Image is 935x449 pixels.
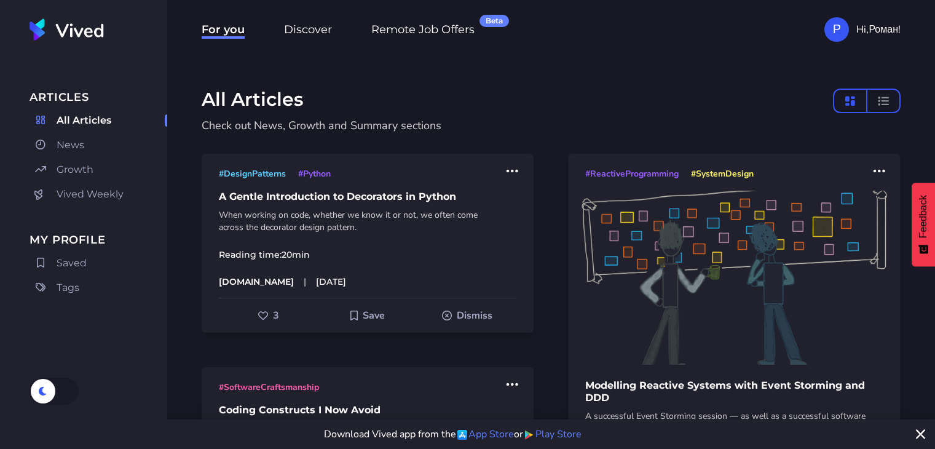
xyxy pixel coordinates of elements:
[30,89,167,106] span: Articles
[371,21,475,38] a: Remote Job OffersBeta
[867,89,901,113] button: compact layout
[479,15,509,27] div: Beta
[284,23,332,39] span: Discover
[219,276,294,288] p: [DOMAIN_NAME]
[298,168,331,180] span: # Python
[219,166,286,181] a: #DesignPatterns
[868,159,891,183] button: More actions
[298,166,331,181] a: #Python
[202,21,245,38] a: For you
[833,89,867,113] button: masonry layout
[824,17,901,42] button: РHi,Роман!
[57,187,124,202] span: Vived Weekly
[30,185,167,204] a: Vived Weekly
[30,160,167,180] a: Growth
[57,113,111,128] span: All Articles
[202,117,842,134] p: Check out News, Growth and Summary sections
[202,191,534,203] h1: A Gentle Introduction to Decorators in Python
[456,427,514,442] a: App Store
[918,195,929,238] span: Feedback
[585,168,679,180] span: # ReactiveProgramming
[501,159,524,183] button: More actions
[282,249,310,260] time: 20 min
[219,379,319,394] a: #SoftwareCraftsmanship
[568,379,900,404] h1: Modelling Reactive Systems with Event Storming and DDD
[219,304,318,327] button: Like
[202,248,534,261] p: Reading time:
[30,231,167,248] span: My Profile
[912,183,935,266] button: Feedback - Show survey
[304,276,306,288] span: |
[417,304,517,327] button: Dismiss
[219,209,504,234] p: When working on code, whether we know it or not, we often come across the decorator design pattern.
[30,278,167,298] a: Tags
[57,280,79,295] span: Tags
[691,166,754,181] a: #SystemDesign
[501,372,524,397] button: More actions
[30,253,167,273] a: Saved
[523,427,582,442] a: Play Store
[318,304,418,327] button: Add to Saved For Later
[202,404,534,416] h1: Coding Constructs I Now Avoid
[57,256,87,271] span: Saved
[57,162,93,177] span: Growth
[219,168,286,180] span: # DesignPatterns
[202,89,303,111] h1: All Articles
[202,23,245,39] span: For you
[585,166,679,181] a: #ReactiveProgramming
[856,22,901,37] span: Hi, Роман !
[691,168,754,180] span: # SystemDesign
[202,181,534,288] a: A Gentle Introduction to Decorators in PythonWhen working on code, whether we know it or not, we ...
[30,111,167,130] a: All Articles
[316,276,346,288] time: [DATE]
[219,381,319,393] span: # SoftwareCraftsmanship
[30,135,167,155] a: News
[284,21,332,38] a: Discover
[824,17,849,42] div: Р
[57,138,84,153] span: News
[371,23,475,39] span: Remote Job Offers
[30,18,104,41] img: Vived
